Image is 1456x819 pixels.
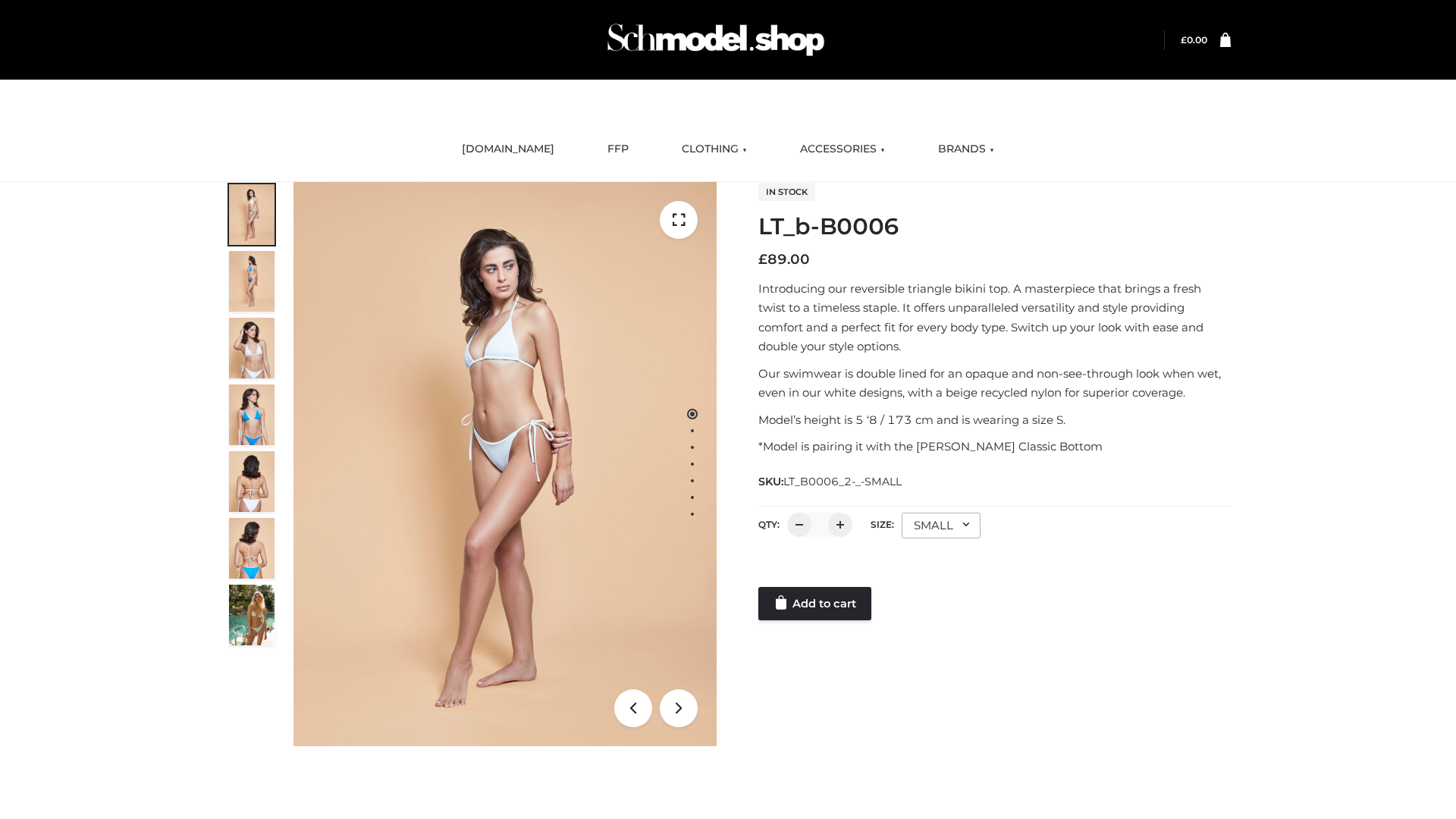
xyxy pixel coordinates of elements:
[229,318,275,378] img: ArielClassicBikiniTop_CloudNine_AzureSky_OW114ECO_3-scaled.jpg
[758,410,1231,430] p: Model’s height is 5 ‘8 / 173 cm and is wearing a size S.
[229,184,275,245] img: ArielClassicBikiniTop_CloudNine_AzureSky_OW114ECO_1-scaled.jpg
[1181,34,1207,45] bdi: 0.00
[927,133,1006,166] a: BRANDS
[783,475,902,488] span: LT_B0006_2-_-SMALL
[758,364,1231,403] p: Our swimwear is double lined for an opaque and non-see-through look when wet, even in our white d...
[596,133,640,166] a: FFP
[758,472,903,491] span: SKU:
[758,183,815,201] span: In stock
[229,251,275,312] img: ArielClassicBikiniTop_CloudNine_AzureSky_OW114ECO_2-scaled.jpg
[758,437,1231,457] p: *Model is pairing it with the [PERSON_NAME] Classic Bottom
[1181,34,1207,45] a: £0.00
[758,251,767,268] span: £
[902,513,981,538] div: SMALL
[871,519,894,530] label: Size:
[450,133,566,166] a: [DOMAIN_NAME]
[670,133,758,166] a: CLOTHING
[229,585,275,645] img: Arieltop_CloudNine_AzureSky2.jpg
[758,519,780,530] label: QTY:
[758,279,1231,356] p: Introducing our reversible triangle bikini top. A masterpiece that brings a fresh twist to a time...
[229,451,275,512] img: ArielClassicBikiniTop_CloudNine_AzureSky_OW114ECO_7-scaled.jpg
[293,182,717,746] img: ArielClassicBikiniTop_CloudNine_AzureSky_OW114ECO_1
[758,587,871,620] a: Add to cart
[1181,34,1187,45] span: £
[229,384,275,445] img: ArielClassicBikiniTop_CloudNine_AzureSky_OW114ECO_4-scaled.jpg
[758,213,1231,240] h1: LT_b-B0006
[229,518,275,579] img: ArielClassicBikiniTop_CloudNine_AzureSky_OW114ECO_8-scaled.jpg
[602,10,830,70] img: Schmodel Admin 964
[758,251,810,268] bdi: 89.00
[789,133,896,166] a: ACCESSORIES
